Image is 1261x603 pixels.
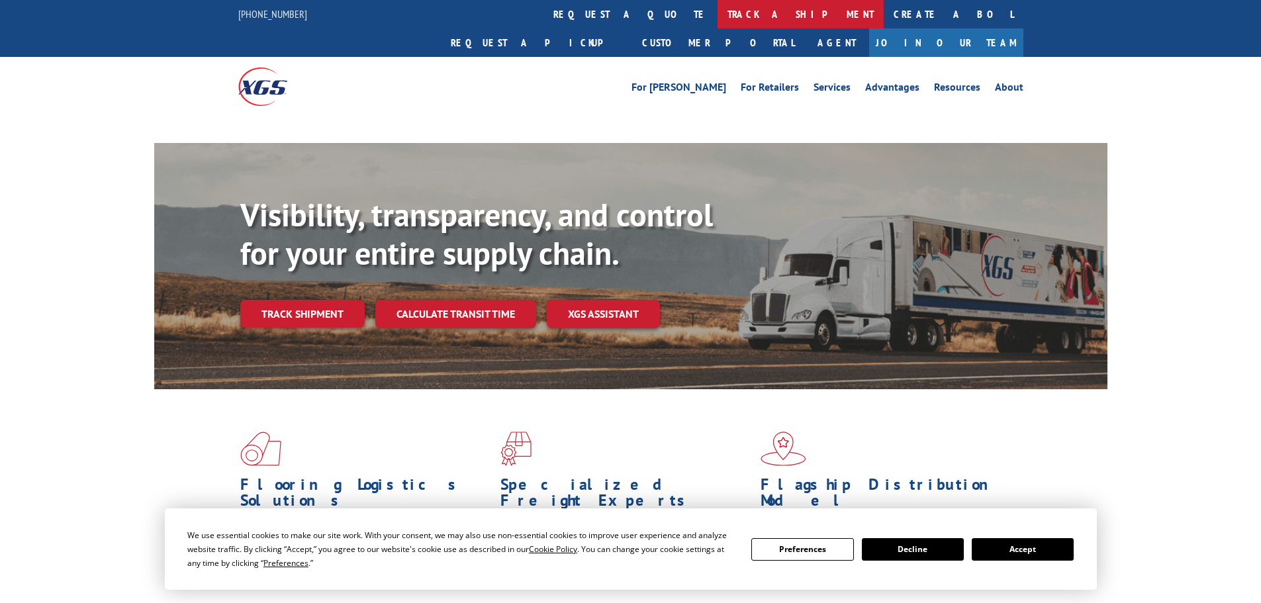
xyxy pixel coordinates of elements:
[547,300,660,328] a: XGS ASSISTANT
[972,538,1074,561] button: Accept
[500,432,532,466] img: xgs-icon-focused-on-flooring-red
[187,528,735,570] div: We use essential cookies to make our site work. With your consent, we may also use non-essential ...
[631,82,726,97] a: For [PERSON_NAME]
[240,432,281,466] img: xgs-icon-total-supply-chain-intelligence-red
[741,82,799,97] a: For Retailers
[500,477,751,515] h1: Specialized Freight Experts
[761,432,806,466] img: xgs-icon-flagship-distribution-model-red
[529,543,577,555] span: Cookie Policy
[263,557,308,569] span: Preferences
[814,82,851,97] a: Services
[869,28,1023,57] a: Join Our Team
[238,7,307,21] a: [PHONE_NUMBER]
[240,300,365,328] a: Track shipment
[751,538,853,561] button: Preferences
[761,477,1011,515] h1: Flagship Distribution Model
[441,28,632,57] a: Request a pickup
[865,82,919,97] a: Advantages
[165,508,1097,590] div: Cookie Consent Prompt
[995,82,1023,97] a: About
[862,538,964,561] button: Decline
[240,477,490,515] h1: Flooring Logistics Solutions
[934,82,980,97] a: Resources
[375,300,536,328] a: Calculate transit time
[632,28,804,57] a: Customer Portal
[804,28,869,57] a: Agent
[240,194,713,273] b: Visibility, transparency, and control for your entire supply chain.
